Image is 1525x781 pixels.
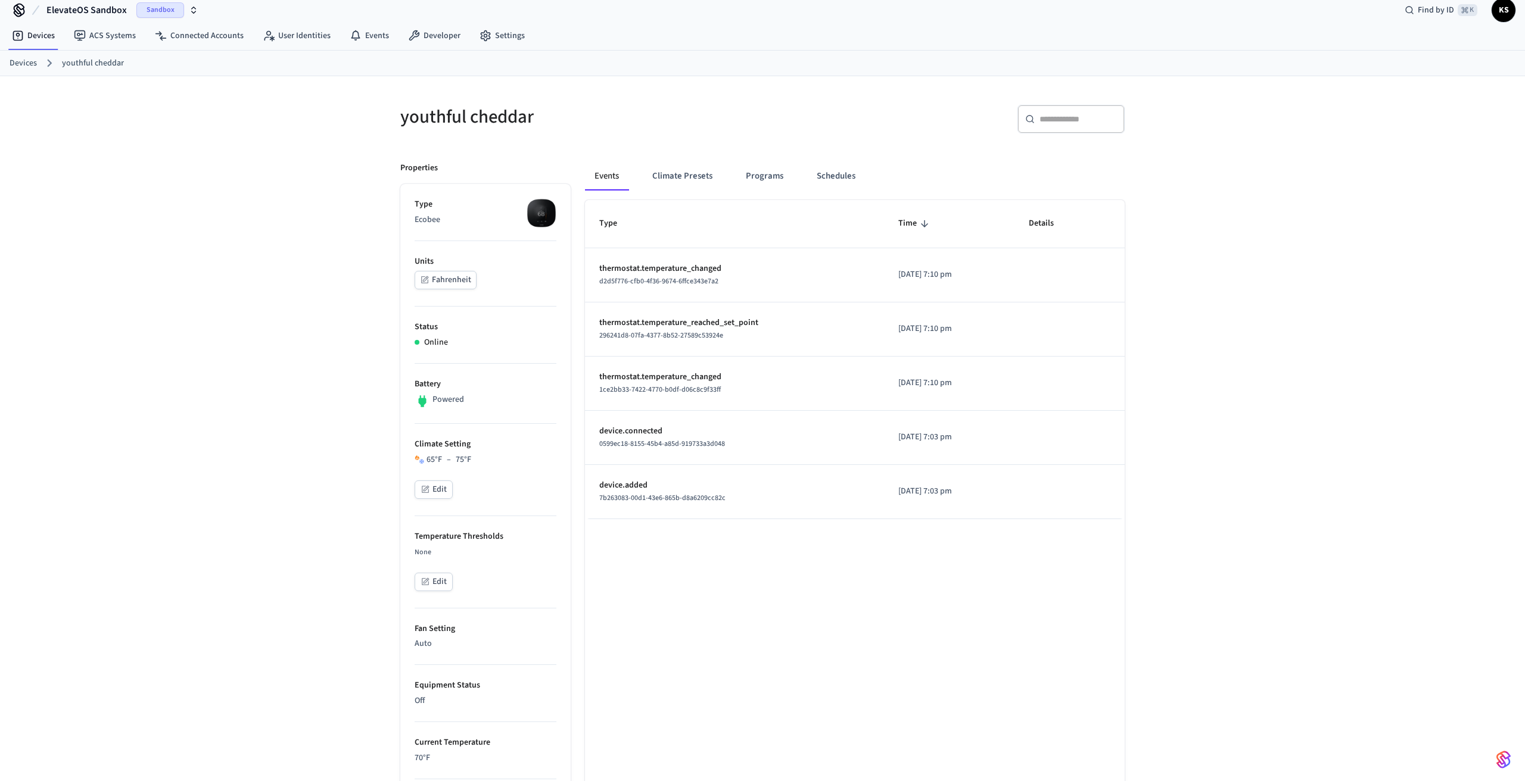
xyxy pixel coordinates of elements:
span: Sandbox [136,2,184,18]
span: Details [1029,214,1069,233]
span: d2d5f776-cfb0-4f36-9674-6ffce343e7a2 [599,276,718,286]
a: Events [340,25,399,46]
button: Edit [415,480,453,499]
p: Properties [400,162,438,174]
p: [DATE] 7:10 pm [898,377,1001,389]
p: Current Temperature [415,736,556,749]
p: [DATE] 7:03 pm [898,431,1001,443]
span: None [415,547,431,557]
p: device.added [599,479,870,492]
p: Status [415,321,556,333]
span: 0599ec18-8155-45b4-a85d-919733a3d048 [599,439,725,449]
p: Auto [415,638,556,650]
table: sticky table [585,200,1125,518]
a: Developer [399,25,470,46]
span: – [447,454,451,466]
p: thermostat.temperature_changed [599,371,870,383]
a: Devices [2,25,64,46]
p: device.connected [599,425,870,438]
a: User Identities [253,25,340,46]
img: ecobee_lite_3 [527,198,556,228]
div: 65 °F 75 °F [427,454,471,466]
span: 1ce2bb33-7422-4770-b0df-d06c8c9f33ff [599,385,721,395]
a: Connected Accounts [145,25,253,46]
p: Fan Setting [415,623,556,635]
p: Equipment Status [415,679,556,692]
span: Find by ID [1418,4,1454,16]
p: Battery [415,378,556,390]
span: 7b263083-00d1-43e6-865b-d8a6209cc82c [599,493,726,503]
a: Devices [10,57,37,70]
p: Temperature Thresholds [415,530,556,543]
p: Ecobee [415,214,556,226]
a: youthful cheddar [62,57,124,70]
h5: youthful cheddar [400,105,755,129]
p: Off [415,695,556,707]
p: Online [424,336,448,349]
span: ⌘ K [1458,4,1477,16]
button: Fahrenheit [415,271,477,289]
img: SeamLogoGradient.69752ec5.svg [1496,750,1511,769]
button: Programs [736,162,793,190]
p: [DATE] 7:03 pm [898,485,1001,498]
p: [DATE] 7:10 pm [898,323,1001,335]
p: Powered [432,393,464,406]
p: Units [415,255,556,268]
img: Heat Cool [415,455,424,464]
button: Events [585,162,628,190]
p: Type [415,198,556,211]
span: Type [599,214,633,233]
p: thermostat.temperature_reached_set_point [599,317,870,329]
button: Climate Presets [643,162,722,190]
a: Settings [470,25,534,46]
button: Edit [415,573,453,591]
span: Time [898,214,932,233]
p: [DATE] 7:10 pm [898,268,1001,281]
button: Schedules [807,162,865,190]
span: 296241d8-07fa-4377-8b52-27589c53924e [599,330,723,340]
p: Climate Setting [415,438,556,451]
span: ElevateOS Sandbox [46,3,127,17]
p: thermostat.temperature_changed [599,263,870,275]
p: 70 °F [415,752,556,764]
a: ACS Systems [64,25,145,46]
